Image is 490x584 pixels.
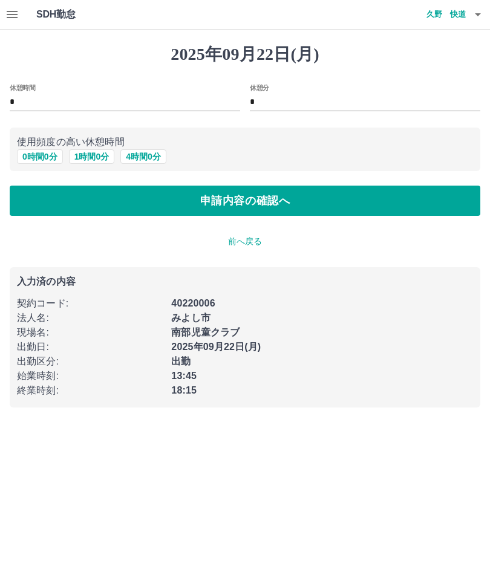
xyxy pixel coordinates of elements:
[171,327,240,337] b: 南部児童クラブ
[17,135,473,149] p: 使用頻度の高い休憩時間
[17,277,473,287] p: 入力済の内容
[69,149,115,164] button: 1時間0分
[171,356,191,366] b: 出勤
[17,340,164,354] p: 出勤日 :
[171,342,261,352] b: 2025年09月22日(月)
[17,383,164,398] p: 終業時刻 :
[17,325,164,340] p: 現場名 :
[10,44,480,65] h1: 2025年09月22日(月)
[171,298,215,308] b: 40220006
[171,371,197,381] b: 13:45
[17,369,164,383] p: 始業時刻 :
[250,83,269,92] label: 休憩分
[17,149,63,164] button: 0時間0分
[17,296,164,311] p: 契約コード :
[120,149,166,164] button: 4時間0分
[171,313,211,323] b: みよし市
[10,83,35,92] label: 休憩時間
[10,235,480,248] p: 前へ戻る
[10,186,480,216] button: 申請内容の確認へ
[17,354,164,369] p: 出勤区分 :
[17,311,164,325] p: 法人名 :
[171,385,197,395] b: 18:15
